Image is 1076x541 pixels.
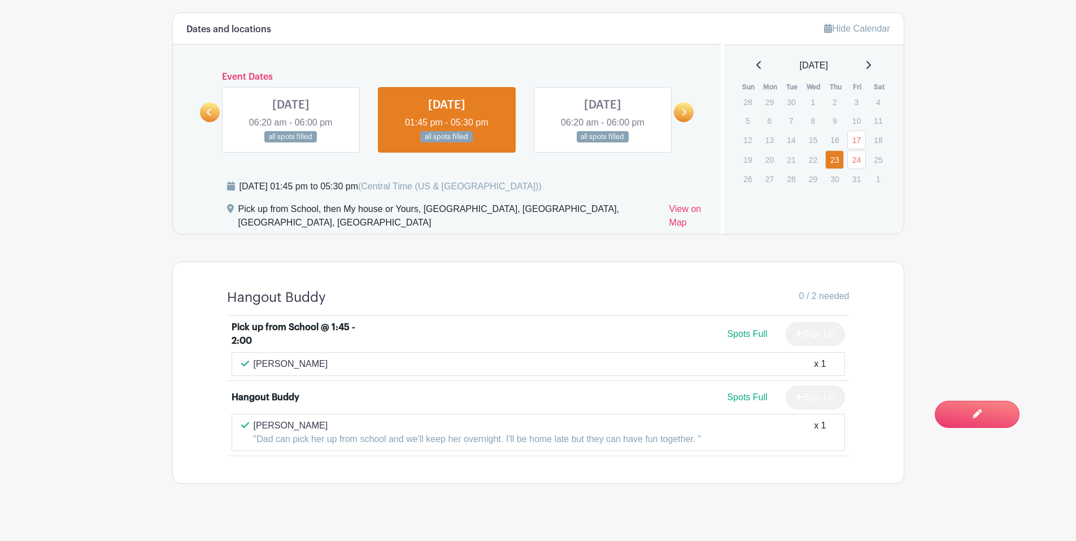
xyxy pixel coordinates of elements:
[232,321,372,348] div: Pick up from School @ 1:45 - 2:00
[868,81,890,93] th: Sat
[254,357,328,371] p: [PERSON_NAME]
[727,392,767,402] span: Spots Full
[782,93,800,111] p: 30
[738,170,757,188] p: 26
[782,170,800,188] p: 28
[869,131,887,149] p: 18
[825,81,847,93] th: Thu
[814,357,826,371] div: x 1
[825,93,844,111] p: 2
[869,170,887,188] p: 1
[804,93,822,111] p: 1
[227,289,326,306] h4: Hangout Buddy
[254,432,702,446] p: "Dad can pick her up from school and we'll keep her overnight. I'll be home late but they can hav...
[760,151,779,168] p: 20
[800,59,828,72] span: [DATE]
[358,181,542,191] span: (Central Time (US & [GEOGRAPHIC_DATA]))
[727,329,767,339] span: Spots Full
[824,24,890,33] a: Hide Calendar
[804,151,822,168] p: 22
[782,151,800,168] p: 21
[186,24,271,35] h6: Dates and locations
[738,81,760,93] th: Sun
[825,131,844,149] p: 16
[799,289,850,303] span: 0 / 2 needed
[760,81,782,93] th: Mon
[869,151,887,168] p: 25
[847,170,866,188] p: 31
[238,202,660,234] div: Pick up from School, then My house or Yours, [GEOGRAPHIC_DATA], [GEOGRAPHIC_DATA], [GEOGRAPHIC_DA...
[738,112,757,129] p: 5
[804,112,822,129] p: 8
[232,391,299,404] div: Hangout Buddy
[738,151,757,168] p: 19
[239,180,542,193] div: [DATE] 01:45 pm to 05:30 pm
[814,419,826,446] div: x 1
[869,93,887,111] p: 4
[782,112,800,129] p: 7
[781,81,803,93] th: Tue
[869,112,887,129] p: 11
[825,150,844,169] a: 23
[847,131,866,149] a: 17
[825,170,844,188] p: 30
[760,170,779,188] p: 27
[760,112,779,129] p: 6
[220,72,674,83] h6: Event Dates
[847,150,866,169] a: 24
[760,93,779,111] p: 29
[738,93,757,111] p: 28
[760,131,779,149] p: 13
[804,131,822,149] p: 15
[847,112,866,129] p: 10
[738,131,757,149] p: 12
[254,419,702,432] p: [PERSON_NAME]
[804,170,822,188] p: 29
[825,112,844,129] p: 9
[669,202,707,234] a: View on Map
[847,93,866,111] p: 3
[782,131,800,149] p: 14
[803,81,825,93] th: Wed
[847,81,869,93] th: Fri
